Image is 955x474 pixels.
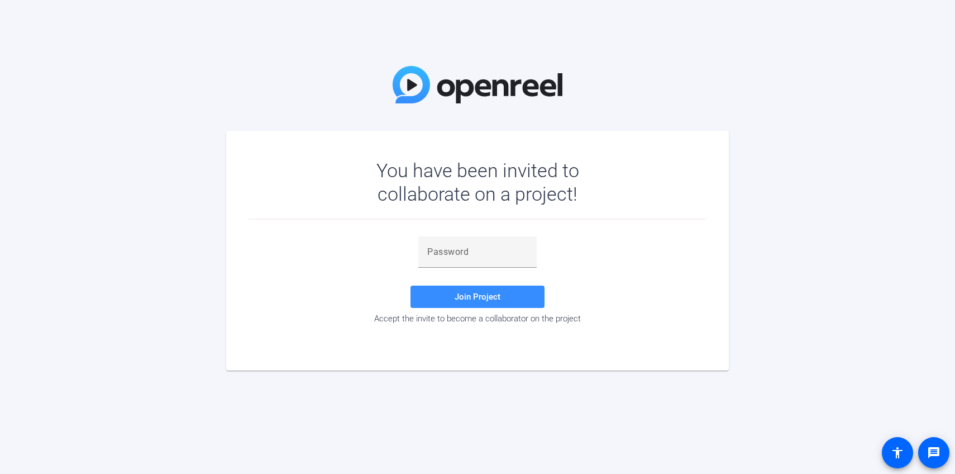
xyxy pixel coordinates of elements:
[344,159,612,206] div: You have been invited to collaborate on a project!
[891,446,904,459] mat-icon: accessibility
[455,292,500,302] span: Join Project
[927,446,940,459] mat-icon: message
[427,245,528,259] input: Password
[410,286,545,308] button: Join Project
[393,66,562,103] img: OpenReel Logo
[249,314,706,324] div: Accept the invite to become a collaborator on the project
